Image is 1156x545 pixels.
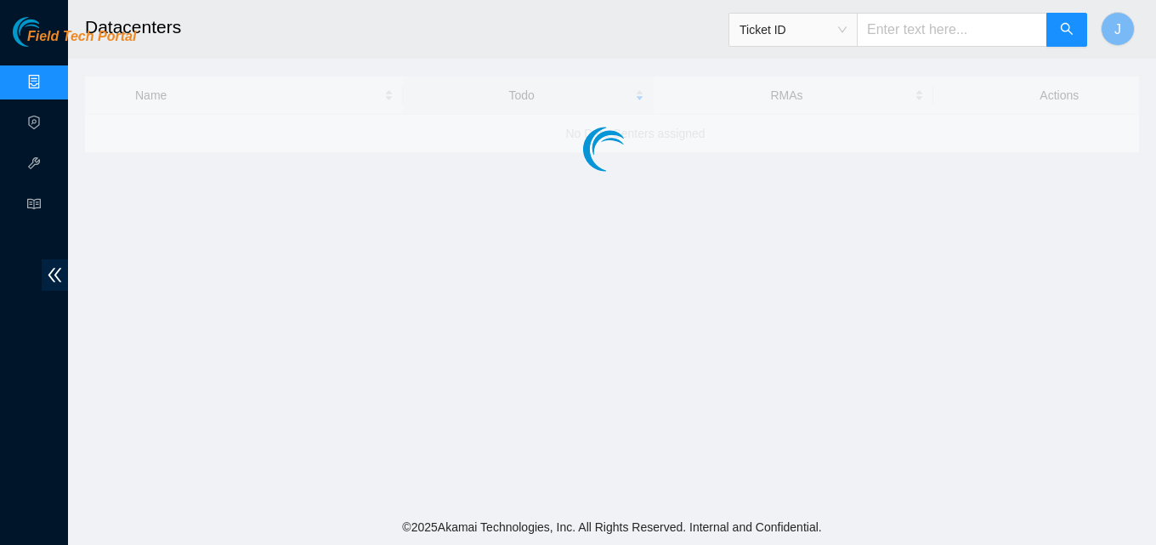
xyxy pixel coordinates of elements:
span: double-left [42,259,68,291]
input: Enter text here... [857,13,1047,47]
footer: © 2025 Akamai Technologies, Inc. All Rights Reserved. Internal and Confidential. [68,509,1156,545]
button: search [1046,13,1087,47]
span: J [1114,19,1121,40]
button: J [1101,12,1135,46]
span: search [1060,22,1074,38]
img: Akamai Technologies [13,17,86,47]
span: Field Tech Portal [27,29,136,45]
span: Ticket ID [739,17,847,43]
span: read [27,190,41,224]
a: Akamai TechnologiesField Tech Portal [13,31,136,53]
